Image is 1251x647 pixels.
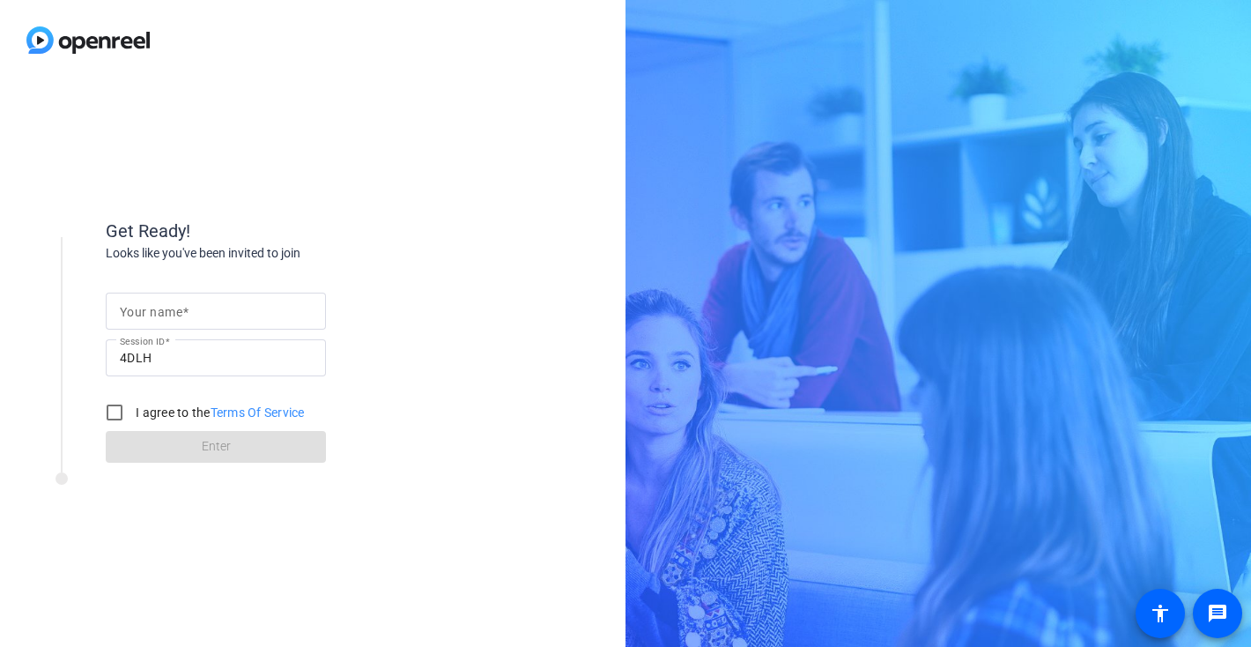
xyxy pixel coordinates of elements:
div: Get Ready! [106,218,458,244]
mat-label: Session ID [120,336,165,346]
a: Terms Of Service [211,405,305,420]
label: I agree to the [132,404,305,421]
mat-icon: message [1207,603,1228,624]
div: Looks like you've been invited to join [106,244,458,263]
mat-icon: accessibility [1150,603,1171,624]
mat-label: Your name [120,305,182,319]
